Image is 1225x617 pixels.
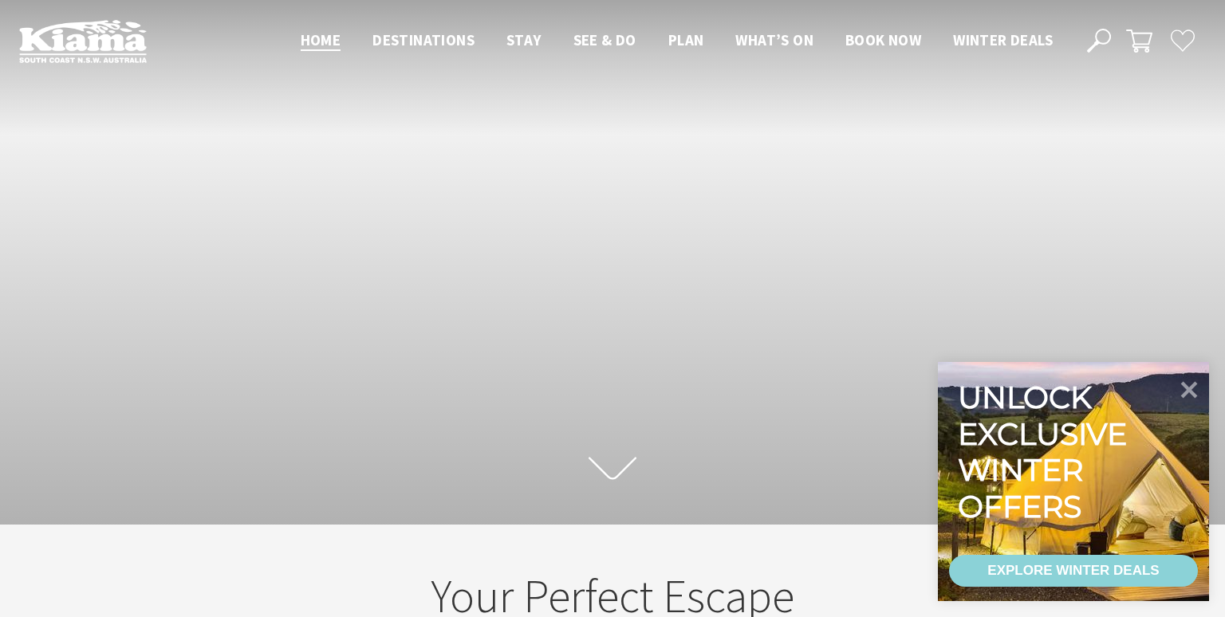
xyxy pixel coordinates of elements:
[949,555,1198,587] a: EXPLORE WINTER DEALS
[573,30,636,49] span: See & Do
[506,30,542,49] span: Stay
[19,19,147,63] img: Kiama Logo
[845,30,921,49] span: Book now
[301,30,341,49] span: Home
[285,28,1069,54] nav: Main Menu
[958,379,1134,525] div: Unlock exclusive winter offers
[372,30,475,49] span: Destinations
[668,30,704,49] span: Plan
[735,30,813,49] span: What’s On
[987,555,1159,587] div: EXPLORE WINTER DEALS
[953,30,1053,49] span: Winter Deals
